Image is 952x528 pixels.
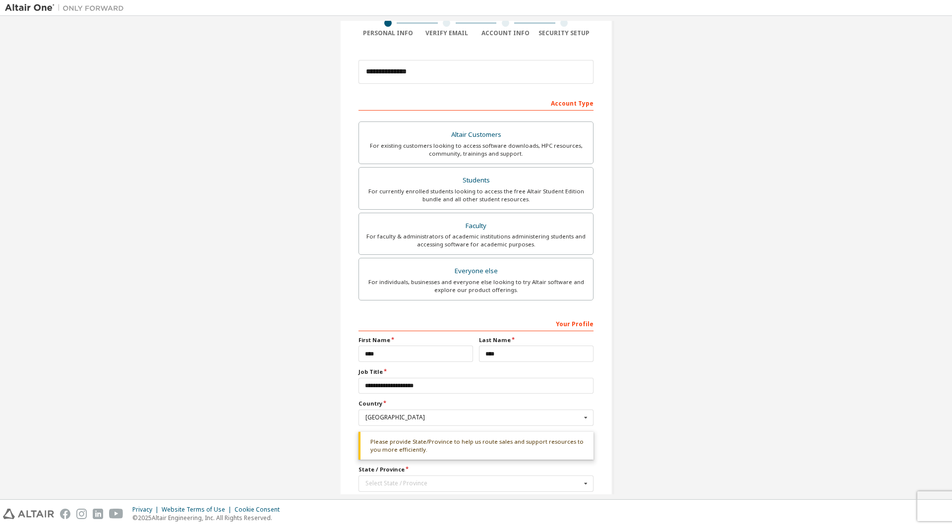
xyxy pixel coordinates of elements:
[479,336,594,344] label: Last Name
[358,432,594,460] div: Please provide State/Province to help us route sales and support resources to you more efficiently.
[358,368,594,376] label: Job Title
[3,509,54,519] img: altair_logo.svg
[365,219,587,233] div: Faculty
[365,187,587,203] div: For currently enrolled students looking to access the free Altair Student Edition bundle and all ...
[109,509,123,519] img: youtube.svg
[358,466,594,473] label: State / Province
[358,29,417,37] div: Personal Info
[132,514,286,522] p: © 2025 Altair Engineering, Inc. All Rights Reserved.
[60,509,70,519] img: facebook.svg
[365,264,587,278] div: Everyone else
[365,128,587,142] div: Altair Customers
[365,480,581,486] div: Select State / Province
[365,233,587,248] div: For faculty & administrators of academic institutions administering students and accessing softwa...
[358,315,594,331] div: Your Profile
[235,506,286,514] div: Cookie Consent
[365,142,587,158] div: For existing customers looking to access software downloads, HPC resources, community, trainings ...
[417,29,476,37] div: Verify Email
[93,509,103,519] img: linkedin.svg
[5,3,129,13] img: Altair One
[365,174,587,187] div: Students
[132,506,162,514] div: Privacy
[476,29,535,37] div: Account Info
[365,278,587,294] div: For individuals, businesses and everyone else looking to try Altair software and explore our prod...
[162,506,235,514] div: Website Terms of Use
[358,400,594,408] label: Country
[358,336,473,344] label: First Name
[76,509,87,519] img: instagram.svg
[535,29,594,37] div: Security Setup
[358,95,594,111] div: Account Type
[365,414,581,420] div: [GEOGRAPHIC_DATA]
